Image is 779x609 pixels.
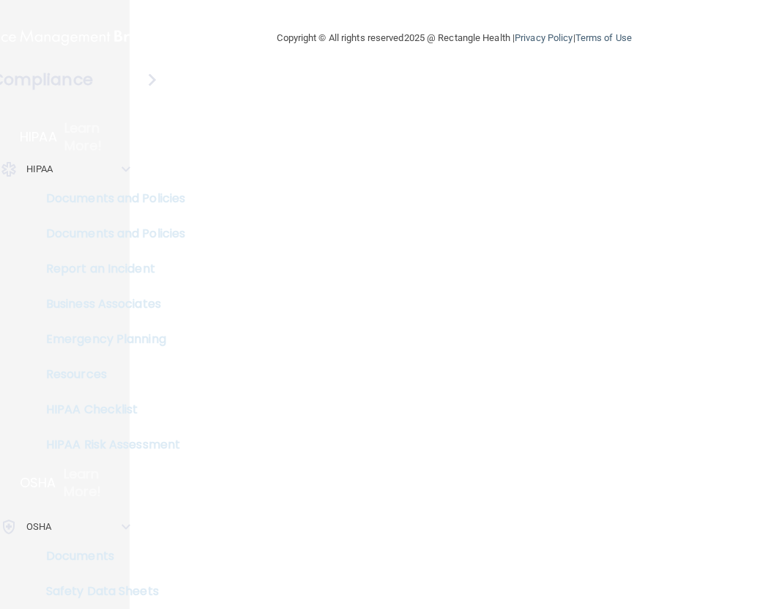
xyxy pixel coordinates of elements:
[515,32,573,43] a: Privacy Policy
[10,262,209,276] p: Report an Incident
[10,332,209,347] p: Emergency Planning
[10,584,209,599] p: Safety Data Sheets
[26,518,51,536] p: OSHA
[10,402,209,417] p: HIPAA Checklist
[20,128,57,146] p: HIPAA
[10,297,209,311] p: Business Associates
[575,32,632,43] a: Terms of Use
[10,549,209,564] p: Documents
[64,119,131,155] p: Learn More!
[20,474,56,492] p: OSHA
[26,160,53,178] p: HIPAA
[64,465,131,501] p: Learn More!
[187,15,722,62] div: Copyright © All rights reserved 2025 @ Rectangle Health | |
[10,367,209,382] p: Resources
[10,226,209,241] p: Documents and Policies
[10,438,209,452] p: HIPAA Risk Assessment
[10,191,209,206] p: Documents and Policies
